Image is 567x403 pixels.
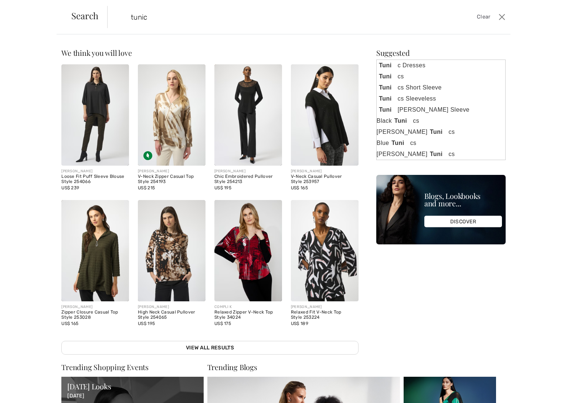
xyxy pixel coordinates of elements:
span: US$ 215 [138,185,155,190]
div: V-Neck Zipper Casual Top Style 254193 [138,174,206,184]
span: US$ 165 [291,185,308,190]
div: V-Neck Casual Pullover Style 253957 [291,174,359,184]
img: Relaxed Zipper V-Neck Top Style 34024. As sample [214,200,282,301]
div: High Neck Casual Pullover Style 254065 [138,310,206,320]
img: V-Neck Zipper Casual Top Style 254193. Beige/Off White [138,64,206,166]
a: View All Results [61,341,359,355]
span: US$ 195 [138,321,155,326]
div: COMPLI K [214,304,282,310]
div: [PERSON_NAME] [291,169,359,174]
div: Loose Fit Puff Sleeve Blouse Style 254066 [61,174,129,184]
div: Blogs, Lookbooks and more... [424,192,502,207]
div: [PERSON_NAME] [138,304,206,310]
strong: Tuni [428,128,449,136]
p: [DATE] [67,393,198,399]
span: US$ 175 [214,321,231,326]
span: US$ 239 [61,185,79,190]
strong: Tuni [377,72,398,81]
span: Clear [477,13,490,21]
div: [PERSON_NAME] [214,169,282,174]
div: Relaxed Fit V-Neck Top Style 253224 [291,310,359,320]
img: V-Neck Casual Pullover Style 253957. Black [291,64,359,166]
div: DISCOVER [424,216,502,227]
span: We think you will love [61,48,132,58]
span: US$ 165 [61,321,78,326]
a: BlackTunics [377,115,505,126]
div: [PERSON_NAME] [61,304,129,310]
div: Chic Embroidered Pullover Style 254213 [214,174,282,184]
div: Suggested [376,49,506,57]
strong: Tuni [428,150,449,158]
span: Chat [17,5,33,12]
a: [PERSON_NAME]Tunics [377,126,505,138]
strong: Tuni [377,61,398,70]
img: High Neck Casual Pullover Style 254065. Beige/Black [138,200,206,301]
a: Tuni[PERSON_NAME] Sleeve [377,104,505,115]
a: [PERSON_NAME]Tunics [377,149,505,160]
img: Loose Fit Puff Sleeve Blouse Style 254066. Black [61,64,129,166]
strong: Tuni [389,139,410,147]
img: Sustainable Fabric [143,151,152,160]
strong: Tuni [377,94,398,103]
div: Zipper Closure Casual Top Style 253028 [61,310,129,320]
span: US$ 189 [291,321,308,326]
a: Tunics [377,71,505,82]
a: Tunics Short Sleeve [377,82,505,93]
div: Trending Blogs [207,363,496,371]
a: Tunic Dresses [377,60,505,71]
div: [PERSON_NAME] [291,304,359,310]
a: Tunics Sleeveless [377,93,505,104]
strong: Tuni [377,105,398,114]
span: US$ 195 [214,185,231,190]
img: Relaxed Fit V-Neck Top Style 253224. Black/Multi [291,200,359,301]
span: Search [71,11,98,20]
div: Trending Shopping Events [61,363,204,371]
strong: Tuni [377,83,398,92]
img: Chic Embroidered Pullover Style 254213. Black [214,64,282,166]
img: Zipper Closure Casual Top Style 253028. Black [61,200,129,301]
div: Relaxed Zipper V-Neck Top Style 34024 [214,310,282,320]
strong: Tuni [392,116,413,125]
img: Blogs, Lookbooks and more... [376,175,506,244]
div: [DATE] Looks [67,383,198,390]
input: TYPE TO SEARCH [125,6,404,28]
div: [PERSON_NAME] [138,169,206,174]
a: BlueTunics [377,138,505,149]
button: Close [496,11,507,23]
div: [PERSON_NAME] [61,169,129,174]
